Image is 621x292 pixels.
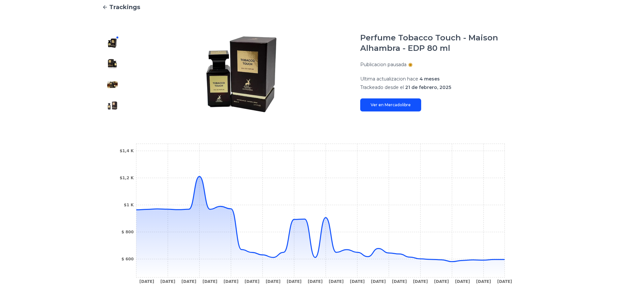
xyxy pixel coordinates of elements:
[265,279,280,284] tspan: [DATE]
[139,279,154,284] tspan: [DATE]
[350,279,365,284] tspan: [DATE]
[308,279,323,284] tspan: [DATE]
[107,38,118,48] img: Perfume Tobacco Touch - Maison Alhambra - EDP 80 ml
[413,279,428,284] tspan: [DATE]
[136,33,347,116] img: Perfume Tobacco Touch - Maison Alhambra - EDP 80 ml
[107,80,118,90] img: Perfume Tobacco Touch - Maison Alhambra - EDP 80 ml
[371,279,386,284] tspan: [DATE]
[244,279,259,284] tspan: [DATE]
[287,279,302,284] tspan: [DATE]
[360,98,421,111] a: Ver en Mercadolibre
[181,279,196,284] tspan: [DATE]
[121,257,134,261] tspan: $ 600
[160,279,175,284] tspan: [DATE]
[202,279,217,284] tspan: [DATE]
[124,203,134,207] tspan: $1 K
[392,279,407,284] tspan: [DATE]
[420,76,440,82] span: 4 meses
[497,279,512,284] tspan: [DATE]
[102,3,519,12] a: Trackings
[119,149,134,153] tspan: $1,4 K
[434,279,449,284] tspan: [DATE]
[360,33,519,53] h1: Perfume Tobacco Touch - Maison Alhambra - EDP 80 ml
[107,100,118,111] img: Perfume Tobacco Touch - Maison Alhambra - EDP 80 ml
[109,3,140,12] span: Trackings
[119,176,134,180] tspan: $1,2 K
[121,230,134,234] tspan: $ 800
[107,59,118,69] img: Perfume Tobacco Touch - Maison Alhambra - EDP 80 ml
[360,76,418,82] span: Ultima actualizacion hace
[223,279,238,284] tspan: [DATE]
[360,84,404,90] span: Trackeado desde el
[405,84,451,90] span: 21 de febrero, 2025
[360,61,407,68] p: Publicacion pausada
[476,279,491,284] tspan: [DATE]
[329,279,344,284] tspan: [DATE]
[455,279,470,284] tspan: [DATE]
